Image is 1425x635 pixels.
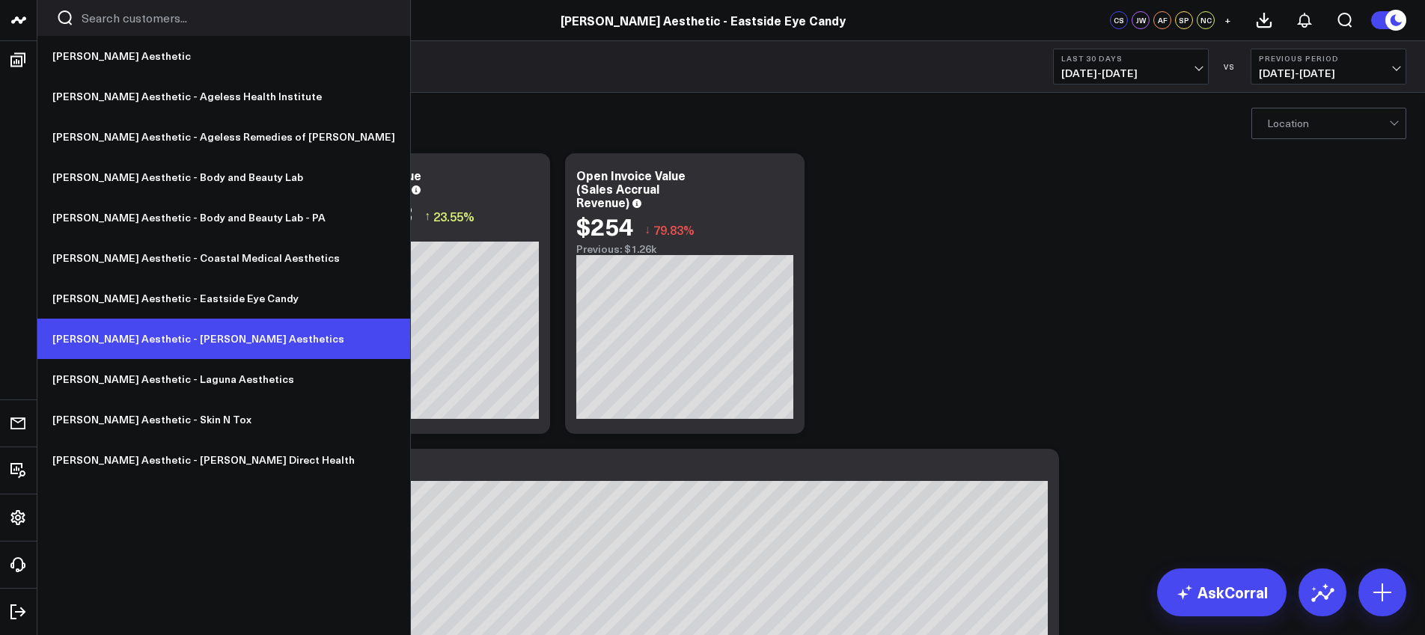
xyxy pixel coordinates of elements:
[1053,49,1209,85] button: Last 30 Days[DATE]-[DATE]
[433,208,475,224] span: 23.55%
[1175,11,1193,29] div: SP
[424,206,430,226] span: ↑
[322,230,539,242] div: Previous: $430.53
[37,117,410,157] a: [PERSON_NAME] Aesthetic - Ageless Remedies of [PERSON_NAME]
[1061,54,1200,63] b: Last 30 Days
[37,76,410,117] a: [PERSON_NAME] Aesthetic - Ageless Health Institute
[1197,11,1215,29] div: NC
[1157,568,1287,616] a: AskCorral
[37,157,410,197] a: [PERSON_NAME] Aesthetic - Body and Beauty Lab
[37,359,410,399] a: [PERSON_NAME] Aesthetic - Laguna Aesthetics
[37,319,410,359] a: [PERSON_NAME] Aesthetic - [PERSON_NAME] Aesthetics
[576,243,793,255] div: Previous: $1.26k
[37,238,410,278] a: [PERSON_NAME] Aesthetic - Coastal Medical Aesthetics
[37,278,410,319] a: [PERSON_NAME] Aesthetic - Eastside Eye Candy
[644,220,650,239] span: ↓
[1216,62,1243,71] div: VS
[1153,11,1171,29] div: AF
[1224,15,1231,25] span: +
[37,440,410,480] a: [PERSON_NAME] Aesthetic - [PERSON_NAME] Direct Health
[1132,11,1150,29] div: JW
[1218,11,1236,29] button: +
[1251,49,1406,85] button: Previous Period[DATE]-[DATE]
[37,36,410,76] a: [PERSON_NAME] Aesthetic
[37,399,410,440] a: [PERSON_NAME] Aesthetic - Skin N Tox
[82,10,391,26] input: Search customers input
[56,9,74,27] button: Search customers button
[653,221,695,238] span: 79.83%
[1259,54,1398,63] b: Previous Period
[1061,67,1200,79] span: [DATE] - [DATE]
[576,212,633,239] div: $254
[561,12,846,28] a: [PERSON_NAME] Aesthetic - Eastside Eye Candy
[576,167,686,210] div: Open Invoice Value (Sales Accrual Revenue)
[37,197,410,238] a: [PERSON_NAME] Aesthetic - Body and Beauty Lab - PA
[1110,11,1128,29] div: CS
[1259,67,1398,79] span: [DATE] - [DATE]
